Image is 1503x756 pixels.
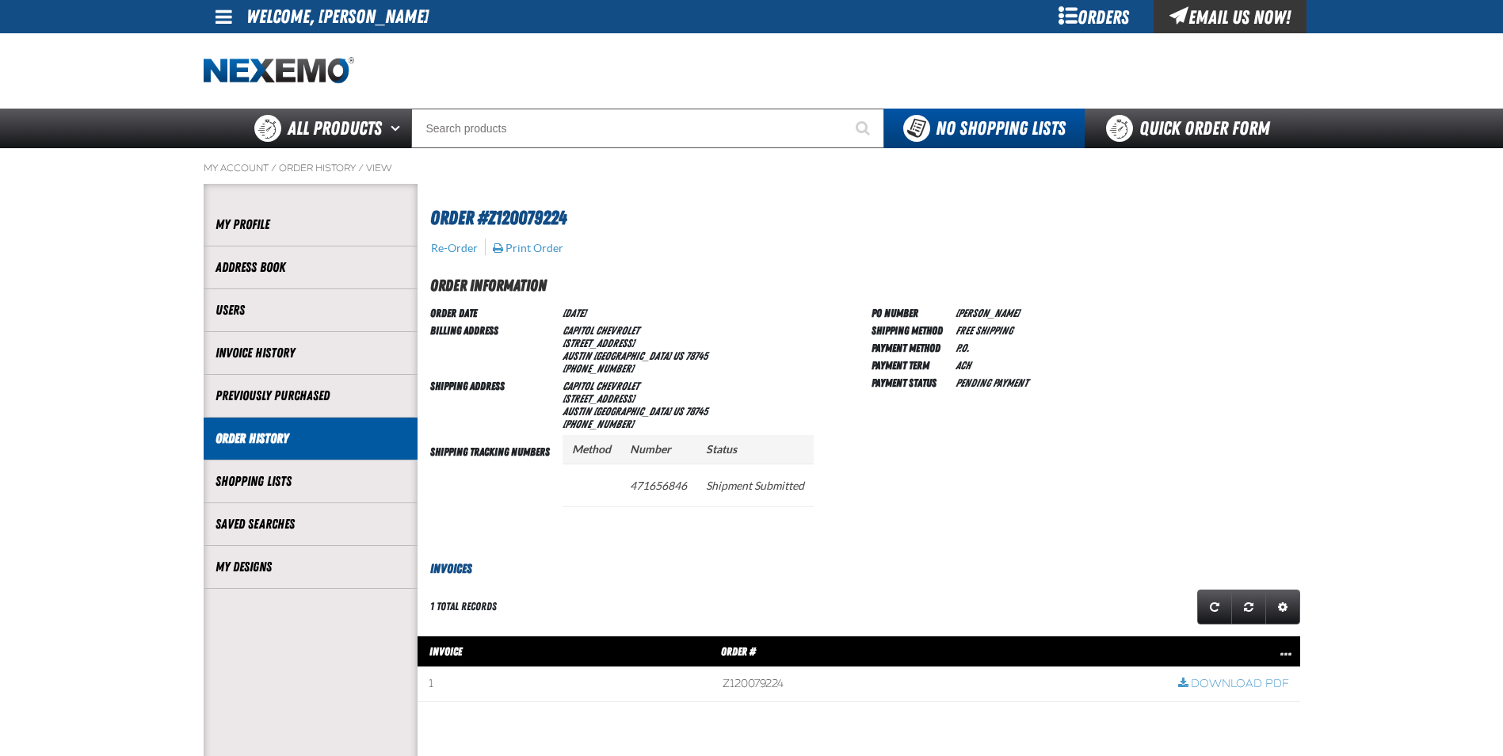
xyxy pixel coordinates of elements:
[845,109,884,148] button: Start Searching
[411,109,884,148] input: Search
[279,162,356,174] a: Order History
[430,273,1300,297] h2: Order Information
[685,405,708,418] bdo: 78745
[288,114,382,143] span: All Products
[271,162,277,174] span: /
[956,376,1028,389] span: Pending payment
[593,349,671,362] span: [GEOGRAPHIC_DATA]
[872,304,949,321] td: PO Number
[593,405,671,418] span: [GEOGRAPHIC_DATA]
[685,349,708,362] bdo: 78745
[430,241,479,255] button: Re-Order
[216,472,406,491] a: Shopping Lists
[430,321,556,376] td: Billing Address
[216,430,406,448] a: Order History
[204,162,1300,174] nav: Breadcrumbs
[563,324,639,337] span: Capitol Chevrolet
[563,435,620,464] th: Method
[216,258,406,277] a: Address Book
[673,349,683,362] span: US
[492,241,564,255] button: Print Order
[204,57,354,85] img: Nexemo logo
[696,435,814,464] th: Status
[216,301,406,319] a: Users
[872,373,949,391] td: Payment Status
[711,667,1166,702] td: Z120079224
[429,645,462,658] span: Invoice
[430,599,497,614] div: 1 total records
[956,342,969,354] span: P.O.
[1231,590,1266,624] a: Reset grid action
[216,515,406,533] a: Saved Searches
[204,162,269,174] a: My Account
[1265,590,1300,624] a: Expand or Collapse Grid Settings
[563,362,634,375] bdo: [PHONE_NUMBER]
[872,356,949,373] td: Payment Term
[216,216,406,234] a: My Profile
[430,432,556,534] td: Shipping Tracking Numbers
[1178,677,1289,692] a: Download PDF row action
[563,307,586,319] span: [DATE]
[563,337,635,349] span: [STREET_ADDRESS]
[696,464,814,506] td: Shipment Submitted
[936,117,1066,139] span: No Shopping Lists
[366,162,392,174] a: View
[358,162,364,174] span: /
[884,109,1085,148] button: You do not have available Shopping Lists. Open to Create a New List
[956,307,1020,319] span: [PERSON_NAME]
[430,207,566,229] span: Order #Z120079224
[1085,109,1299,148] a: Quick Order Form
[956,324,1013,337] span: Free Shipping
[872,338,949,356] td: Payment Method
[673,405,683,418] span: US
[620,435,696,464] th: Number
[956,359,971,372] span: ACH
[216,344,406,362] a: Invoice History
[418,559,1300,578] h3: Invoices
[1167,636,1300,667] th: Row actions
[563,349,591,362] span: AUSTIN
[204,57,354,85] a: Home
[385,109,411,148] button: Open All Products pages
[1197,590,1232,624] a: Refresh grid action
[216,558,406,576] a: My Designs
[216,387,406,405] a: Previously Purchased
[620,464,696,506] td: 471656846
[563,405,591,418] span: AUSTIN
[563,418,634,430] bdo: [PHONE_NUMBER]
[418,667,712,702] td: 1
[721,645,756,658] span: Order #
[430,304,556,321] td: Order Date
[563,380,639,392] span: Capitol Chevrolet
[563,392,635,405] span: [STREET_ADDRESS]
[872,321,949,338] td: Shipping Method
[430,376,556,432] td: Shipping Address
